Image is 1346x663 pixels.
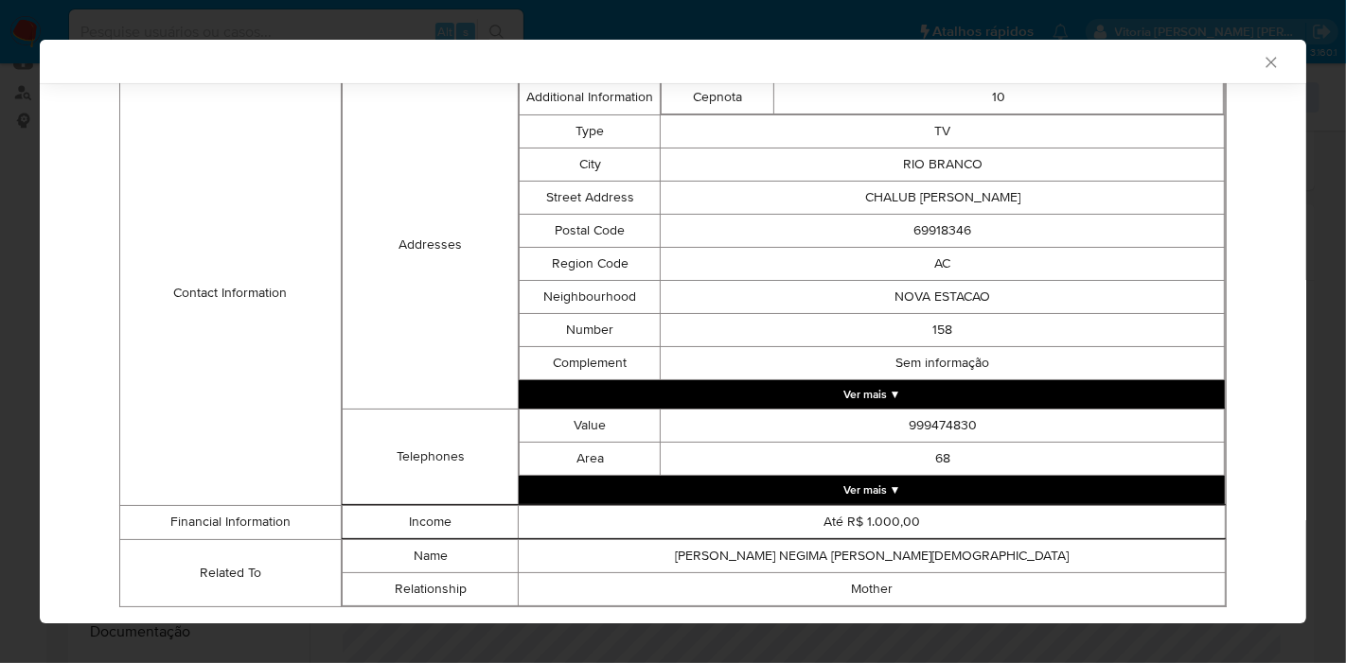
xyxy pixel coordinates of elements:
[661,148,1225,181] td: RIO BRANCO
[1262,53,1279,70] button: Fechar a janela
[342,572,519,605] td: Relationship
[520,442,661,475] td: Area
[661,247,1225,280] td: AC
[661,181,1225,214] td: CHALUB [PERSON_NAME]
[520,80,661,114] td: Additional Information
[662,80,774,113] td: Cepnota
[519,505,1226,538] td: Até R$ 1.000,00
[120,80,342,505] td: Contact Information
[520,280,661,313] td: Neighbourhood
[661,280,1225,313] td: NOVA ESTACAO
[661,442,1225,475] td: 68
[520,346,661,379] td: Complement
[520,181,661,214] td: Street Address
[520,114,661,148] td: Type
[661,313,1225,346] td: 158
[520,313,661,346] td: Number
[120,505,342,539] td: Financial Information
[342,539,519,572] td: Name
[520,409,661,442] td: Value
[342,80,519,409] td: Addresses
[661,114,1225,148] td: TV
[519,476,1225,504] button: Expand array
[519,380,1225,409] button: Expand array
[661,346,1225,379] td: Sem informação
[40,40,1306,623] div: closure-recommendation-modal
[520,214,661,247] td: Postal Code
[519,539,1226,572] td: [PERSON_NAME] NEGIMA [PERSON_NAME][DEMOGRAPHIC_DATA]
[519,572,1226,605] td: Mother
[661,409,1225,442] td: 999474830
[120,539,342,606] td: Related To
[342,409,519,504] td: Telephones
[342,505,519,538] td: Income
[774,80,1224,113] td: 10
[520,247,661,280] td: Region Code
[520,148,661,181] td: City
[661,214,1225,247] td: 69918346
